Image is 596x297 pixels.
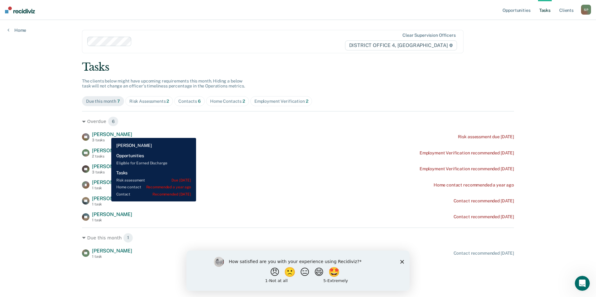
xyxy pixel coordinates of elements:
span: 2 [243,99,245,104]
div: Clear supervision officers [402,33,455,38]
span: 2 [166,99,169,104]
span: [PERSON_NAME] [92,211,132,217]
div: 1 task [92,202,132,206]
img: Recidiviz [5,7,35,13]
div: Tasks [82,61,514,73]
span: [PERSON_NAME] [92,196,132,201]
span: [PERSON_NAME] [92,179,132,185]
span: 1 [123,233,133,243]
div: Contact recommended [DATE] [454,251,514,256]
div: Contact recommended [DATE] [454,214,514,219]
div: 1 task [92,254,132,259]
span: [PERSON_NAME] [92,148,132,153]
span: [PERSON_NAME] [92,163,132,169]
span: 6 [198,99,201,104]
iframe: Intercom live chat [575,276,590,291]
iframe: Survey by Kim from Recidiviz [186,251,410,291]
span: 7 [117,99,120,104]
div: 1 task [92,186,132,190]
div: Due this month [86,99,120,104]
div: 3 tasks [92,138,132,142]
span: 2 [306,99,308,104]
div: Overdue 6 [82,116,514,126]
div: Employment Verification recommended [DATE] [420,166,514,172]
div: Home contact recommended a year ago [434,182,514,188]
button: SP [581,5,591,15]
div: Employment Verification [254,99,308,104]
div: Contact recommended [DATE] [454,198,514,204]
div: 3 tasks [92,170,132,174]
div: Risk Assessments [129,99,169,104]
div: Due this month 1 [82,233,514,243]
span: 6 [108,116,119,126]
div: Employment Verification recommended [DATE] [420,150,514,156]
span: [PERSON_NAME] [92,131,132,137]
a: Home [7,27,26,33]
div: Risk assessment due [DATE] [458,134,514,139]
div: 1 task [92,218,132,222]
span: DISTRICT OFFICE 4, [GEOGRAPHIC_DATA] [345,40,457,50]
div: S P [581,5,591,15]
span: The clients below might have upcoming requirements this month. Hiding a below task will not chang... [82,78,245,89]
div: Home Contacts [210,99,245,104]
span: [PERSON_NAME] [92,248,132,254]
div: Contacts [178,99,201,104]
div: 2 tasks [92,154,132,158]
